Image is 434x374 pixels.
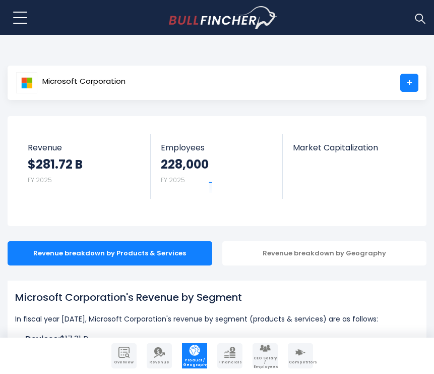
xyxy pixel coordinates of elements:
[283,134,415,170] a: Market Capitalization
[182,343,207,368] a: Company Product/Geography
[147,343,172,368] a: Company Revenue
[254,356,277,369] span: CEO Salary / Employees
[15,333,419,345] li: $17.31 B
[15,313,419,325] p: In fiscal year [DATE], Microsoft Corporation's revenue by segment (products & services) are as fo...
[16,72,37,93] img: MSFT logo
[288,343,313,368] a: Company Competitors
[161,176,185,184] small: FY 2025
[148,360,171,364] span: Revenue
[253,343,278,368] a: Company Employees
[169,6,277,29] img: bullfincher logo
[28,143,141,152] span: Revenue
[161,143,273,152] span: Employees
[25,333,60,345] b: Devices:
[293,143,405,152] span: Market Capitalization
[289,360,312,364] span: Competitors
[400,74,418,92] a: +
[16,74,126,92] a: Microsoft Corporation
[28,176,52,184] small: FY 2025
[18,134,151,199] a: Revenue $281.72 B FY 2025
[218,360,241,364] span: Financials
[151,134,283,199] a: Employees 228,000 FY 2025
[111,343,137,368] a: Company Overview
[28,156,83,172] strong: $281.72 B
[15,290,419,305] h1: Microsoft Corporation's Revenue by Segment
[112,360,136,364] span: Overview
[42,77,126,86] span: Microsoft Corporation
[183,358,206,367] span: Product / Geography
[8,241,212,265] div: Revenue breakdown by Products & Services
[169,6,277,29] a: Go to homepage
[161,156,209,172] strong: 228,000
[222,241,427,265] div: Revenue breakdown by Geography
[217,343,242,368] a: Company Financials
